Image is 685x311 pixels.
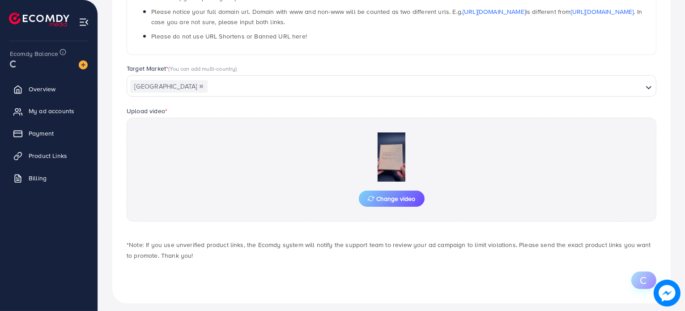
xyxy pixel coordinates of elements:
span: Billing [29,174,47,183]
span: Ecomdy Balance [10,49,58,58]
img: image [654,280,681,307]
input: Search for option [208,80,642,94]
span: Overview [29,85,55,94]
button: Deselect Pakistan [199,84,204,89]
label: Upload video [127,107,167,115]
span: [GEOGRAPHIC_DATA] [130,80,208,93]
img: image [79,60,88,69]
a: Billing [7,169,91,187]
span: Product Links [29,151,67,160]
a: Payment [7,124,91,142]
a: [URL][DOMAIN_NAME] [571,7,634,16]
span: Please do not use URL Shortens or Banned URL here! [151,32,307,41]
a: Overview [7,80,91,98]
span: Change video [368,196,416,202]
a: [URL][DOMAIN_NAME] [463,7,526,16]
a: Product Links [7,147,91,165]
span: My ad accounts [29,107,74,115]
span: (You can add multi-country) [168,64,237,72]
button: Change video [359,191,425,207]
label: Target Market [127,64,237,73]
p: *Note: If you use unverified product links, the Ecomdy system will notify the support team to rev... [127,239,656,261]
img: Preview Image [347,132,436,182]
div: Search for option [127,75,656,97]
img: logo [9,13,69,26]
img: menu [79,17,89,27]
a: My ad accounts [7,102,91,120]
span: Please notice your full domain url. Domain with www and non-www will be counted as two different ... [151,7,642,26]
span: Payment [29,129,54,138]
